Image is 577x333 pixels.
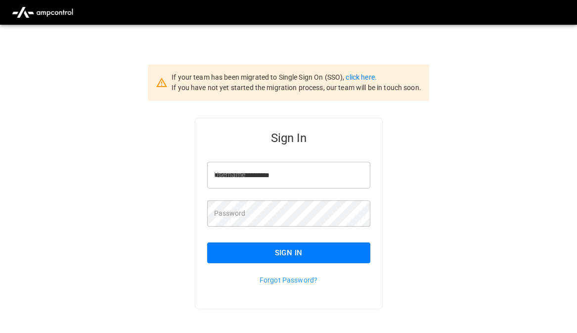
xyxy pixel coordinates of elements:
span: If your team has been migrated to Single Sign On (SSO), [172,73,346,81]
span: If you have not yet started the migration process, our team will be in touch soon. [172,84,421,92]
p: Forgot Password? [207,275,370,285]
a: click here. [346,73,376,81]
h5: Sign In [207,130,370,146]
button: Sign In [207,242,370,263]
img: ampcontrol.io logo [8,3,77,22]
